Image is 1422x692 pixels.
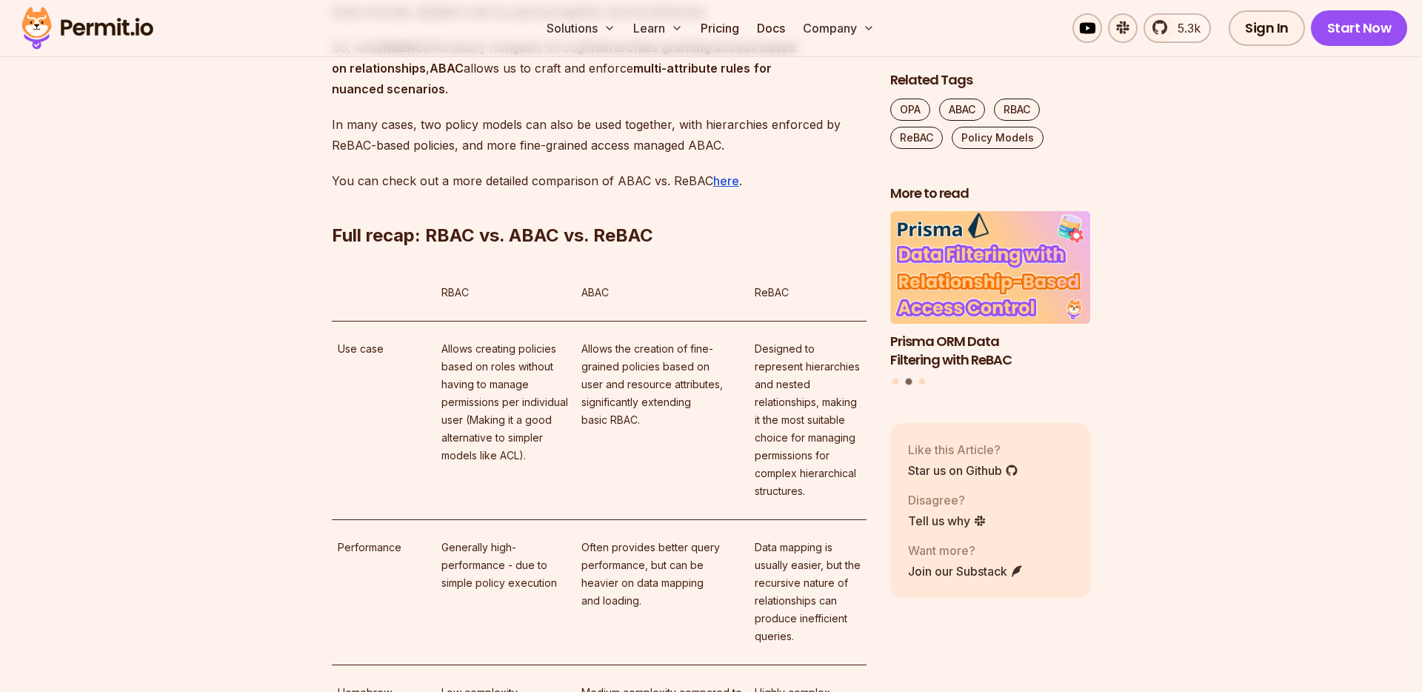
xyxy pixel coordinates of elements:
a: Join our Substack [908,562,1024,580]
p: RBAC [441,284,569,302]
p: Disagree? [908,491,987,509]
strong: ABAC [430,61,464,76]
h3: Prisma ORM Data Filtering with ReBAC [890,333,1090,370]
div: Posts [890,212,1090,387]
p: Designed to represent hierarchies and nested relationships, making it the most suitable choice fo... [755,340,861,500]
p: Often provides better query performance, but can be heavier on data mapping and loading. [581,539,743,610]
p: You can check out a more detailed comparison of ABAC vs. ReBAC . [332,170,867,191]
p: ReBAC [755,284,861,302]
button: Go to slide 3 [919,379,925,385]
button: Company [797,13,881,43]
a: Docs [751,13,791,43]
a: Pricing [695,13,745,43]
a: Start Now [1311,10,1408,46]
button: Solutions [541,13,621,43]
p: So, while effortlessly navigates through , allows us to craft and enforce . [332,37,867,99]
a: Policy Models [952,127,1044,149]
h2: More to read [890,184,1090,203]
a: OPA [890,99,930,121]
p: In many cases, two policy models can also be used together, with hierarchies enforced by ReBAC-ba... [332,114,867,156]
a: Star us on Github [908,462,1018,479]
p: Allows creating policies based on roles without having to manage permissions per individual user ... [441,340,569,465]
p: Like this Article? [908,441,1018,459]
button: Learn [627,13,689,43]
button: Go to slide 2 [906,379,912,385]
p: Allows the creation of fine-grained policies based on user and resource attributes, significantly... [581,340,743,429]
a: here [713,173,739,188]
p: Want more? [908,542,1024,559]
a: Tell us why [908,512,987,530]
h2: Related Tags [890,71,1090,90]
a: Prisma ORM Data Filtering with ReBACPrisma ORM Data Filtering with ReBAC [890,212,1090,370]
li: 2 of 3 [890,212,1090,370]
a: RBAC [994,99,1040,121]
p: Generally high-performance - due to simple policy execution [441,539,569,592]
strong: multi-attribute rules [633,61,750,76]
strong: for nuanced scenarios [332,61,772,96]
p: ABAC [581,284,743,302]
span: 5.3k [1169,19,1201,37]
h2: Full recap: RBAC vs. ABAC vs. ReBAC [332,164,867,247]
img: Prisma ORM Data Filtering with ReBAC [890,212,1090,325]
a: ReBAC [890,127,943,149]
button: Go to slide 1 [892,379,898,385]
p: Use case [338,340,430,358]
a: 5.3k [1144,13,1211,43]
strong: hierarchies granting access based on relationships [332,40,796,76]
a: Sign In [1229,10,1305,46]
a: ABAC [939,99,985,121]
p: Data mapping is usually easier, but the recursive nature of relationships can produce inefficient... [755,539,861,645]
p: Performance [338,539,430,556]
img: Permit logo [15,3,160,53]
